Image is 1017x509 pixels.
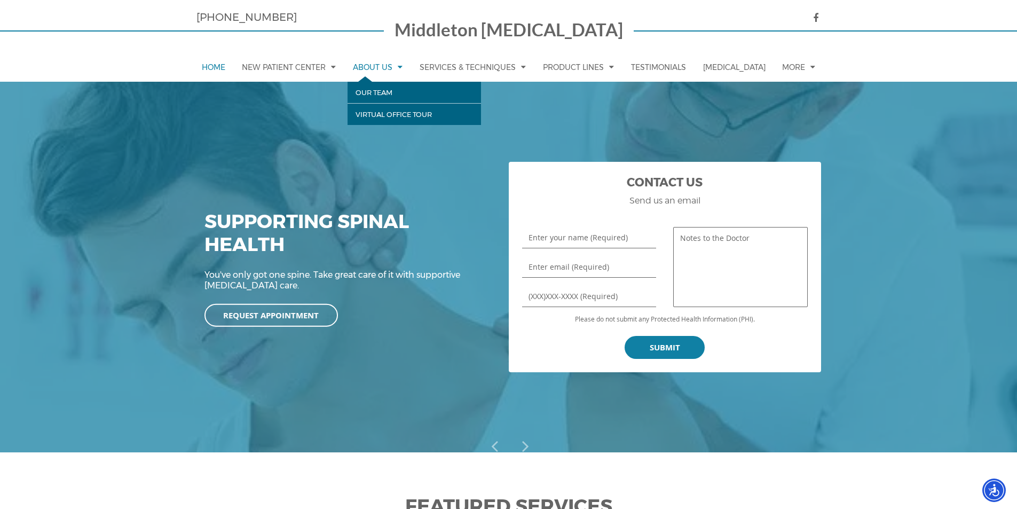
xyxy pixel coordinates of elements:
[196,53,231,82] a: Home
[538,52,619,82] a: Product Lines
[204,303,338,326] a: Request Appointment
[414,52,531,82] a: Services & Techniques
[522,256,656,278] input: Enter email (Required)
[522,175,808,195] h2: Contact Us
[485,436,502,453] a: Prev
[204,210,487,270] div: Supporting Spinal Health
[395,21,623,42] a: Middleton [MEDICAL_DATA]
[196,11,297,24] a: [PHONE_NUMBER]
[777,52,821,82] a: More
[236,52,341,82] a: New Patient Center
[802,13,821,24] a: icon facebook
[982,479,1006,502] div: Accessibility Menu
[522,195,808,206] h3: Send us an email
[204,270,487,306] div: You've only got one spine. Take great care of it with supportive [MEDICAL_DATA] care.
[698,53,771,82] a: [MEDICAL_DATA]
[522,227,656,248] input: Enter your name (Required)
[626,53,691,82] a: Testimonials
[673,227,807,307] textarea: Notes to the Doctor
[522,315,808,323] p: Please do not submit any Protected Health Information (PHI).
[625,336,705,359] input: Submit
[516,436,533,453] a: Next
[348,52,408,82] a: About Us
[348,103,481,125] a: Virtual Office Tour
[522,286,656,307] input: (XXX)XXX-XXXX (Required)
[348,82,481,103] a: Our Team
